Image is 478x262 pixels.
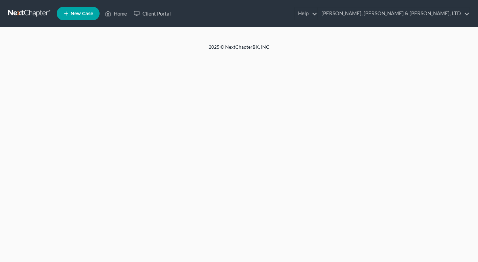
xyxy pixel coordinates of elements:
[102,7,130,20] a: Home
[318,7,470,20] a: [PERSON_NAME], [PERSON_NAME] & [PERSON_NAME], LTD
[57,7,100,20] new-legal-case-button: New Case
[47,44,431,56] div: 2025 © NextChapterBK, INC
[130,7,174,20] a: Client Portal
[295,7,317,20] a: Help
